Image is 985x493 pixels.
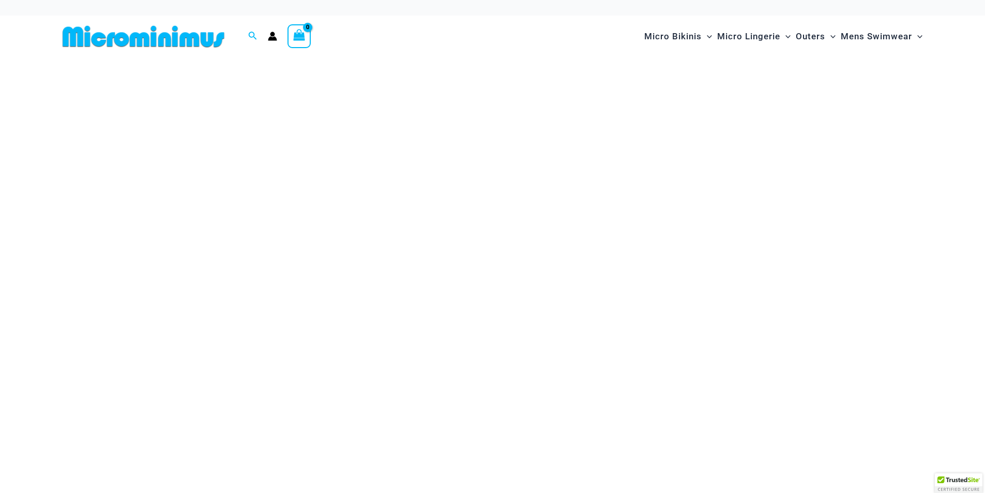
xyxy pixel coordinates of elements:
[287,24,311,48] a: View Shopping Cart, empty
[793,21,838,52] a: OutersMenu ToggleMenu Toggle
[841,23,912,50] span: Mens Swimwear
[912,23,922,50] span: Menu Toggle
[702,23,712,50] span: Menu Toggle
[248,30,257,43] a: Search icon link
[935,473,982,493] div: TrustedSite Certified
[644,23,702,50] span: Micro Bikinis
[268,32,277,41] a: Account icon link
[780,23,791,50] span: Menu Toggle
[640,19,927,54] nav: Site Navigation
[58,25,229,48] img: MM SHOP LOGO FLAT
[715,21,793,52] a: Micro LingerieMenu ToggleMenu Toggle
[838,21,925,52] a: Mens SwimwearMenu ToggleMenu Toggle
[825,23,836,50] span: Menu Toggle
[717,23,780,50] span: Micro Lingerie
[796,23,825,50] span: Outers
[642,21,715,52] a: Micro BikinisMenu ToggleMenu Toggle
